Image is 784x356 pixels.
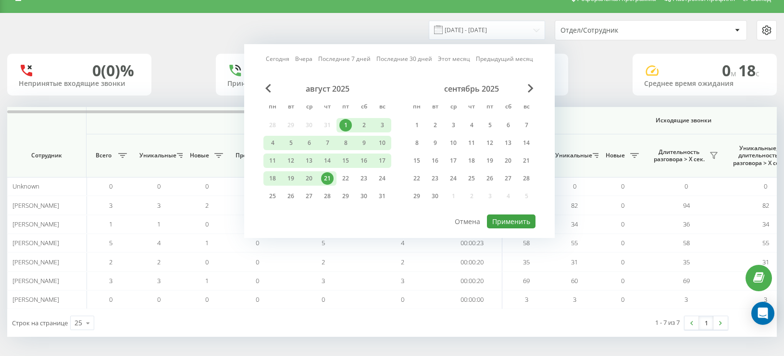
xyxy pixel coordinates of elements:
[429,190,441,202] div: 30
[426,154,444,168] div: вт 16 сент. 2025 г.
[109,258,112,266] span: 2
[560,26,675,35] div: Отдел/Сотрудник
[447,137,460,149] div: 10
[336,154,355,168] div: пт 15 авг. 2025 г.
[476,54,533,63] a: Предыдущий месяц
[303,172,315,185] div: 20
[321,137,334,149] div: 7
[408,189,426,203] div: пн 29 сент. 2025 г.
[263,171,282,186] div: пн 18 авг. 2025 г.
[300,189,318,203] div: ср 27 авг. 2025 г.
[464,100,479,115] abbr: четверг
[621,295,624,304] span: 0
[517,118,535,132] div: вс 7 сент. 2025 г.
[484,172,496,185] div: 26
[266,154,279,167] div: 11
[621,182,624,190] span: 0
[762,201,769,210] span: 82
[520,119,533,131] div: 7
[751,302,774,325] div: Open Intercom Messenger
[139,152,174,159] span: Уникальные
[285,154,297,167] div: 12
[410,100,424,115] abbr: понедельник
[358,154,370,167] div: 16
[376,119,388,131] div: 3
[738,60,759,81] span: 18
[336,189,355,203] div: пт 29 авг. 2025 г.
[109,182,112,190] span: 0
[322,276,325,285] span: 3
[520,137,533,149] div: 14
[683,258,690,266] span: 35
[429,172,441,185] div: 23
[411,172,423,185] div: 22
[502,119,514,131] div: 6
[282,154,300,168] div: вт 12 авг. 2025 г.
[336,118,355,132] div: пт 1 авг. 2025 г.
[373,171,391,186] div: вс 24 авг. 2025 г.
[683,201,690,210] span: 94
[318,54,371,63] a: Последние 7 дней
[528,84,534,93] span: Next Month
[444,171,462,186] div: ср 24 сент. 2025 г.
[621,220,624,228] span: 0
[408,171,426,186] div: пн 22 сент. 2025 г.
[263,154,282,168] div: пн 11 авг. 2025 г.
[426,171,444,186] div: вт 23 сент. 2025 г.
[321,190,334,202] div: 28
[684,182,688,190] span: 0
[684,295,688,304] span: 3
[442,234,502,252] td: 00:00:23
[336,136,355,150] div: пт 8 авг. 2025 г.
[285,137,297,149] div: 5
[683,220,690,228] span: 36
[699,316,713,330] a: 1
[621,258,624,266] span: 0
[157,220,161,228] span: 1
[263,84,391,94] div: август 2025
[303,154,315,167] div: 13
[401,258,404,266] span: 2
[187,152,212,159] span: Новые
[256,295,259,304] span: 0
[157,295,161,304] span: 0
[520,172,533,185] div: 28
[481,136,499,150] div: пт 12 сент. 2025 г.
[502,137,514,149] div: 13
[318,154,336,168] div: чт 14 авг. 2025 г.
[109,220,112,228] span: 1
[683,238,690,247] span: 58
[651,148,707,163] span: Длительность разговора > Х сек.
[523,238,530,247] span: 58
[373,118,391,132] div: вс 3 авг. 2025 г.
[484,154,496,167] div: 19
[112,117,477,124] span: Входящие звонки
[501,100,515,115] abbr: суббота
[355,154,373,168] div: сб 16 авг. 2025 г.
[321,172,334,185] div: 21
[376,190,388,202] div: 31
[295,54,312,63] a: Вчера
[603,152,627,159] span: Новые
[401,238,404,247] span: 4
[109,295,112,304] span: 0
[12,182,39,190] span: Unknown
[571,238,578,247] span: 55
[358,172,370,185] div: 23
[429,154,441,167] div: 16
[484,119,496,131] div: 5
[444,118,462,132] div: ср 3 сент. 2025 г.
[339,154,352,167] div: 15
[12,258,59,266] span: [PERSON_NAME]
[447,119,460,131] div: 3
[265,84,271,93] span: Previous Month
[376,172,388,185] div: 24
[408,154,426,168] div: пн 15 сент. 2025 г.
[256,258,259,266] span: 0
[205,182,209,190] span: 0
[285,190,297,202] div: 26
[523,258,530,266] span: 35
[756,68,759,79] span: c
[483,100,497,115] abbr: пятница
[266,54,289,63] a: Сегодня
